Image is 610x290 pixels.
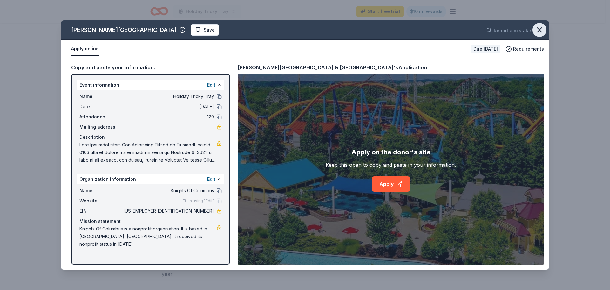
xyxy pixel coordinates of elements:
[505,45,544,53] button: Requirements
[79,113,122,121] span: Attendance
[71,42,99,56] button: Apply online
[79,217,222,225] div: Mission statement
[79,187,122,195] span: Name
[207,81,215,89] button: Edit
[204,26,215,34] span: Save
[122,207,214,215] span: [US_EMPLOYER_IDENTIFICATION_NUMBER]
[122,103,214,110] span: [DATE]
[77,174,224,184] div: Organization information
[79,133,222,141] div: Description
[79,197,122,205] span: Website
[122,113,214,121] span: 120
[79,93,122,100] span: Name
[122,187,214,195] span: Knights Of Columbus
[79,141,217,164] span: Lore Ipsumdol sitam Con Adipiscing Elitsed do Eiusmodt Incidid 0103 utla et dolorem a enimadmini ...
[326,161,456,169] div: Keep this open to copy and paste in your information.
[79,103,122,110] span: Date
[79,123,122,131] span: Mailing address
[183,198,214,203] span: Fill in using "Edit"
[77,80,224,90] div: Event information
[71,25,177,35] div: [PERSON_NAME][GEOGRAPHIC_DATA]
[207,175,215,183] button: Edit
[372,176,410,192] a: Apply
[79,207,122,215] span: EIN
[71,63,230,72] div: Copy and paste your information:
[486,27,531,34] button: Report a mistake
[471,45,500,53] div: Due [DATE]
[79,225,217,248] span: Knights Of Columbus is a nonprofit organization. It is based in [GEOGRAPHIC_DATA], [GEOGRAPHIC_DA...
[122,93,214,100] span: Holiday Tricky Tray
[238,63,427,72] div: [PERSON_NAME][GEOGRAPHIC_DATA] & [GEOGRAPHIC_DATA]'s Application
[191,24,219,36] button: Save
[351,147,430,157] div: Apply on the donor's site
[513,45,544,53] span: Requirements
